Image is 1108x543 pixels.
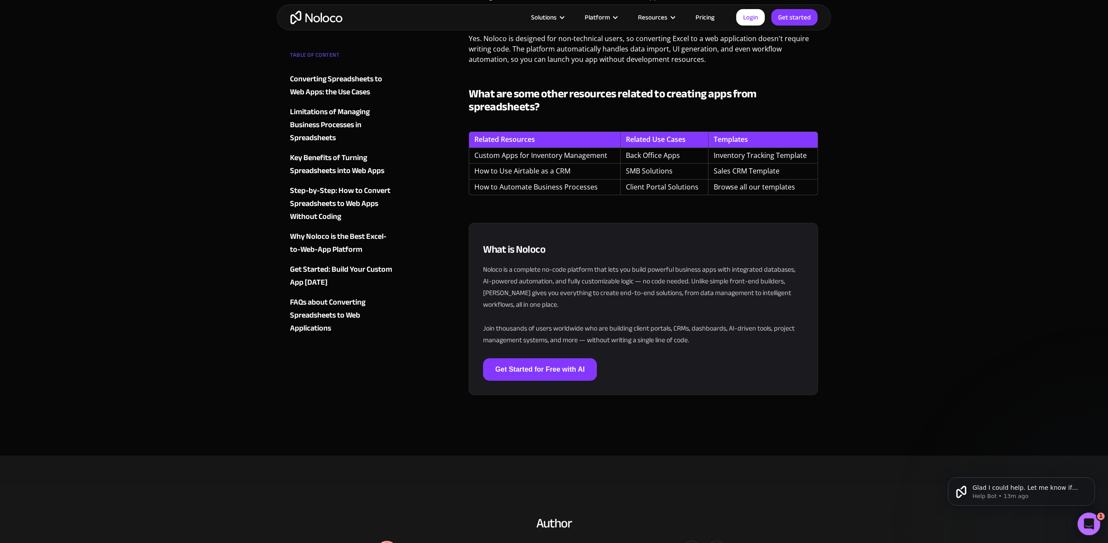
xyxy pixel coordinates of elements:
[520,12,574,23] div: Solutions
[290,151,395,177] a: Key Benefits of Turning Spreadsheets into Web Apps
[626,166,673,176] a: SMB Solutions
[290,106,395,145] a: Limitations of Managing Business Processes in Spreadsheets
[483,242,804,257] h3: What is Noloco
[714,182,795,192] a: Browse all our templates
[290,48,395,66] div: TABLE OF CONTENT
[714,151,807,160] a: Inventory Tracking Template
[1097,513,1105,521] span: 1
[290,184,395,223] a: Step-by-Step: How to Convert Spreadsheets to Web Apps Without Coding
[474,151,607,160] a: Custom Apps for Inventory Management
[626,182,699,192] a: Client Portal Solutions
[708,132,818,148] th: Templates
[483,358,597,381] a: Get Started for Free with AI
[638,12,667,23] div: Resources
[290,230,395,256] a: Why Noloco is the Best Excel-to-Web-App Platform
[469,83,757,117] strong: What are some other resources related to creating apps from spreadsheets?
[714,166,779,176] a: Sales CRM Template
[620,132,708,148] th: Related Use Cases
[935,459,1108,520] iframe: Intercom notifications message
[474,166,570,176] a: How to Use Airtable as a CRM
[585,12,610,23] div: Platform
[736,9,765,26] a: Login
[290,263,395,289] a: Get Started: Build Your Custom App [DATE]
[483,264,804,346] p: Noloco is a complete no-code platform that lets you build powerful business apps with integrated ...
[474,182,598,192] a: How to Automate Business Processes
[531,12,557,23] div: Solutions
[290,296,395,335] a: FAQs about Converting Spreadsheets to Web Applications
[771,9,818,26] a: Get started
[627,12,685,23] div: Resources
[469,132,620,148] th: Related Resources
[626,151,680,160] a: Back Office Apps
[685,12,725,23] a: Pricing
[1078,513,1101,536] iframe: Intercom live chat
[469,33,818,71] p: Yes. Noloco is designed for non-technical users, so converting Excel to a web application doesn't...
[290,73,395,99] a: Converting Spreadsheets to Web Apps: the Use Cases
[290,11,342,24] a: home
[574,12,627,23] div: Platform
[377,514,731,532] h3: Author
